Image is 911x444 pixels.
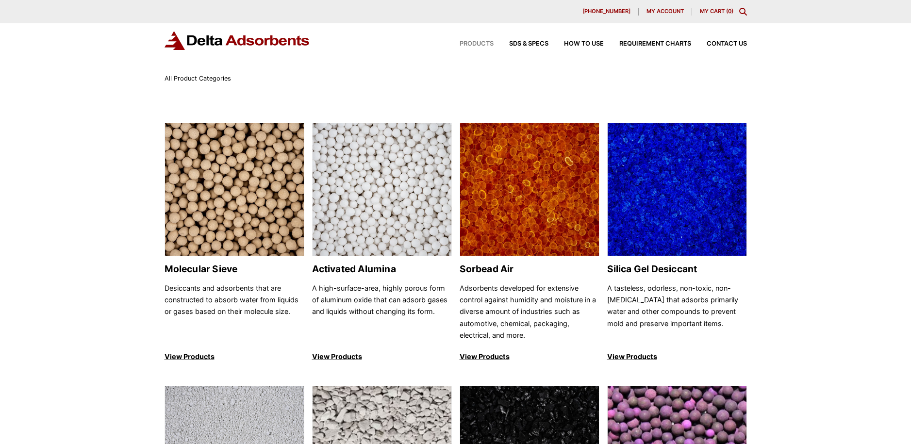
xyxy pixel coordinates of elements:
a: My Cart (0) [700,8,733,15]
img: Silica Gel Desiccant [608,123,746,257]
span: [PHONE_NUMBER] [582,9,630,14]
a: SDS & SPECS [494,41,548,47]
a: Activated Alumina Activated Alumina A high-surface-area, highly porous form of aluminum oxide tha... [312,123,452,363]
span: Contact Us [707,41,747,47]
img: Sorbead Air [460,123,599,257]
h2: Molecular Sieve [165,263,304,275]
img: Molecular Sieve [165,123,304,257]
div: Toggle Modal Content [739,8,747,16]
p: View Products [312,351,452,362]
h2: Silica Gel Desiccant [607,263,747,275]
h2: Activated Alumina [312,263,452,275]
a: My account [639,8,692,16]
span: Products [460,41,494,47]
a: How to Use [548,41,604,47]
img: Activated Alumina [313,123,451,257]
a: [PHONE_NUMBER] [575,8,639,16]
a: Molecular Sieve Molecular Sieve Desiccants and adsorbents that are constructed to absorb water fr... [165,123,304,363]
p: View Products [165,351,304,362]
p: A high-surface-area, highly porous form of aluminum oxide that can adsorb gases and liquids witho... [312,282,452,342]
p: View Products [607,351,747,362]
span: SDS & SPECS [509,41,548,47]
span: Requirement Charts [619,41,691,47]
p: View Products [460,351,599,362]
span: My account [646,9,684,14]
p: A tasteless, odorless, non-toxic, non-[MEDICAL_DATA] that adsorbs primarily water and other compo... [607,282,747,342]
a: Requirement Charts [604,41,691,47]
a: Contact Us [691,41,747,47]
span: 0 [728,8,731,15]
span: All Product Categories [165,75,231,82]
a: Sorbead Air Sorbead Air Adsorbents developed for extensive control against humidity and moisture ... [460,123,599,363]
p: Adsorbents developed for extensive control against humidity and moisture in a diverse amount of i... [460,282,599,342]
h2: Sorbead Air [460,263,599,275]
img: Delta Adsorbents [165,31,310,50]
a: Silica Gel Desiccant Silica Gel Desiccant A tasteless, odorless, non-toxic, non-[MEDICAL_DATA] th... [607,123,747,363]
span: How to Use [564,41,604,47]
a: Products [444,41,494,47]
p: Desiccants and adsorbents that are constructed to absorb water from liquids or gases based on the... [165,282,304,342]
